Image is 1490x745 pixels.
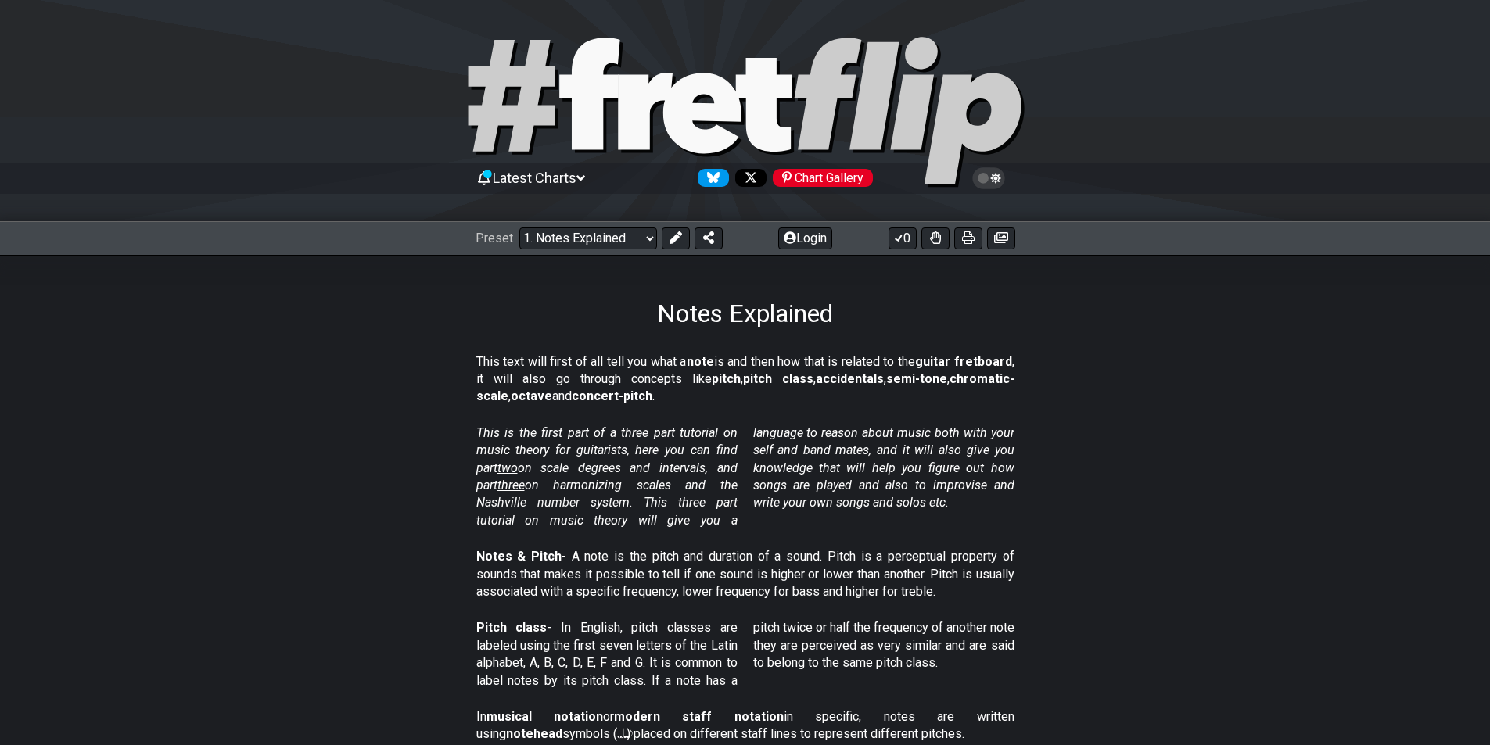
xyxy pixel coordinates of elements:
strong: Notes & Pitch [476,549,562,564]
button: Login [778,227,832,249]
strong: accidentals [816,371,884,386]
a: Follow #fretflip at X [729,169,767,187]
strong: Pitch class [476,620,548,635]
span: three [497,478,525,492]
strong: musical notation [486,709,603,724]
p: - In English, pitch classes are labeled using the first seven letters of the Latin alphabet, A, B... [476,619,1014,689]
select: Preset [519,227,657,249]
span: Toggle light / dark theme [980,171,998,185]
button: Toggle Dexterity for all fretkits [921,227,950,249]
p: - A note is the pitch and duration of a sound. Pitch is a perceptual property of sounds that make... [476,548,1014,600]
button: Print [954,227,982,249]
strong: pitch [712,371,741,386]
button: Edit Preset [662,227,690,249]
p: In or in specific, notes are written using symbols (𝅝 𝅗𝅥 𝅘𝅥 𝅘𝅥𝅮) placed on different staff lines to r... [476,708,1014,743]
span: Preset [476,231,513,245]
em: This is the first part of a three part tutorial on music theory for guitarists, here you can find... [476,425,1014,528]
button: Create image [987,227,1015,249]
strong: guitar fretboard [915,354,1012,369]
strong: semi-tone [886,371,947,386]
strong: notehead [506,726,562,741]
a: #fretflip at Pinterest [767,169,873,187]
h1: Notes Explained [657,299,833,328]
div: Chart Gallery [773,169,873,187]
span: Latest Charts [493,170,576,186]
button: 0 [889,227,917,249]
p: This text will first of all tell you what a is and then how that is related to the , it will also... [476,353,1014,406]
strong: concert-pitch [572,389,652,403]
strong: octave [511,389,552,403]
strong: modern staff notation [614,709,784,724]
span: two [497,460,518,475]
strong: note [687,354,714,369]
a: Follow #fretflip at Bluesky [691,169,729,187]
strong: pitch class [743,371,813,386]
button: Share Preset [695,227,723,249]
